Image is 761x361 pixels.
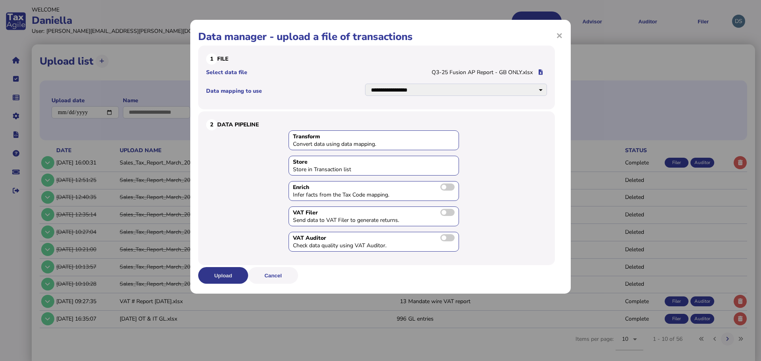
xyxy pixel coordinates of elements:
[293,242,412,249] div: Check data quality using VAT Auditor.
[440,183,455,191] label: Toggle to enable data enrichment
[198,30,563,44] h1: Data manager - upload a file of transactions
[293,191,412,199] div: Infer facts from the Tax Code mapping.
[556,28,563,43] span: ×
[206,119,547,130] h3: Data Pipeline
[293,183,455,191] div: Enrich
[293,140,412,148] div: Convert data using data mapping.
[206,69,431,76] label: Select data file
[206,53,217,65] div: 1
[293,209,455,216] div: VAT Filer
[206,53,547,65] h3: File
[198,267,248,284] button: Upload
[534,66,547,79] button: Change selected file
[293,166,412,173] div: Store in Transaction list
[440,209,455,216] label: Send transactions to VAT Filer
[206,119,217,130] div: 2
[206,87,364,95] label: Data mapping to use
[293,133,455,140] div: Transform
[206,65,547,80] li: Q3-25 Fusion AP Report - GB ONLY.xlsx
[293,216,412,224] div: Send data to VAT Filer to generate returns.
[289,206,459,226] div: Toggle to send data to VAT Filer
[293,158,455,166] div: Store
[289,232,459,252] div: Toggle to send data to VAT Auditor
[293,234,455,242] div: VAT Auditor
[248,267,298,284] button: Cancel
[440,234,455,241] label: Send transactions to VAT Auditor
